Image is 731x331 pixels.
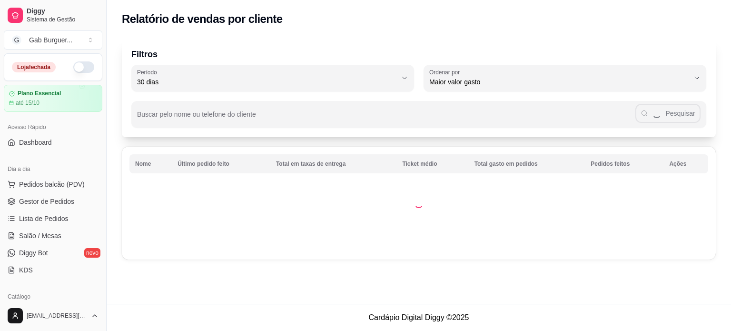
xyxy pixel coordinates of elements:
[4,245,102,261] a: Diggy Botnovo
[4,135,102,150] a: Dashboard
[4,211,102,226] a: Lista de Pedidos
[131,48,706,61] p: Filtros
[4,289,102,304] div: Catálogo
[424,65,706,91] button: Ordenar porMaior valor gasto
[29,35,72,45] div: Gab Burguer ...
[12,35,21,45] span: G
[4,161,102,177] div: Dia a dia
[414,199,424,208] div: Loading
[18,90,61,97] article: Plano Essencial
[19,214,69,223] span: Lista de Pedidos
[131,65,414,91] button: Período30 dias
[4,4,102,27] a: DiggySistema de Gestão
[19,248,48,258] span: Diggy Bot
[137,68,160,76] label: Período
[107,304,731,331] footer: Cardápio Digital Diggy © 2025
[19,265,33,275] span: KDS
[429,68,463,76] label: Ordenar por
[27,7,99,16] span: Diggy
[27,312,87,320] span: [EMAIL_ADDRESS][DOMAIN_NAME]
[4,30,102,50] button: Select a team
[27,16,99,23] span: Sistema de Gestão
[19,231,61,241] span: Salão / Mesas
[429,77,689,87] span: Maior valor gasto
[4,228,102,243] a: Salão / Mesas
[4,85,102,112] a: Plano Essencialaté 15/10
[16,99,40,107] article: até 15/10
[19,180,85,189] span: Pedidos balcão (PDV)
[4,262,102,278] a: KDS
[4,194,102,209] a: Gestor de Pedidos
[4,177,102,192] button: Pedidos balcão (PDV)
[137,113,635,123] input: Buscar pelo nome ou telefone do cliente
[19,197,74,206] span: Gestor de Pedidos
[122,11,283,27] h2: Relatório de vendas por cliente
[19,138,52,147] span: Dashboard
[4,120,102,135] div: Acesso Rápido
[4,304,102,327] button: [EMAIL_ADDRESS][DOMAIN_NAME]
[73,61,94,73] button: Alterar Status
[12,62,56,72] div: Loja fechada
[137,77,397,87] span: 30 dias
